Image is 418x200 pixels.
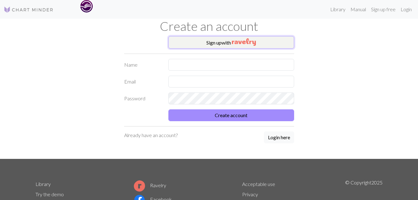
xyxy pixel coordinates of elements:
h1: Create an account [32,19,387,34]
a: Privacy [242,191,258,197]
label: Name [120,59,165,71]
label: Email [120,76,165,88]
a: Try the demo [35,191,64,197]
button: Create account [168,109,294,121]
img: Ravelry [232,38,256,46]
button: Sign upwith [168,36,294,49]
img: Ravelry logo [134,180,145,192]
p: Already have an account? [124,131,178,139]
label: Password [120,93,165,104]
a: Manual [348,3,369,16]
a: Library [328,3,348,16]
a: Library [35,181,51,187]
a: Login here [264,131,294,144]
a: Login [398,3,414,16]
a: Ravelry [134,182,166,188]
a: Acceptable use [242,181,275,187]
a: Sign up free [369,3,398,16]
img: Logo [4,6,54,13]
button: Login here [264,131,294,143]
